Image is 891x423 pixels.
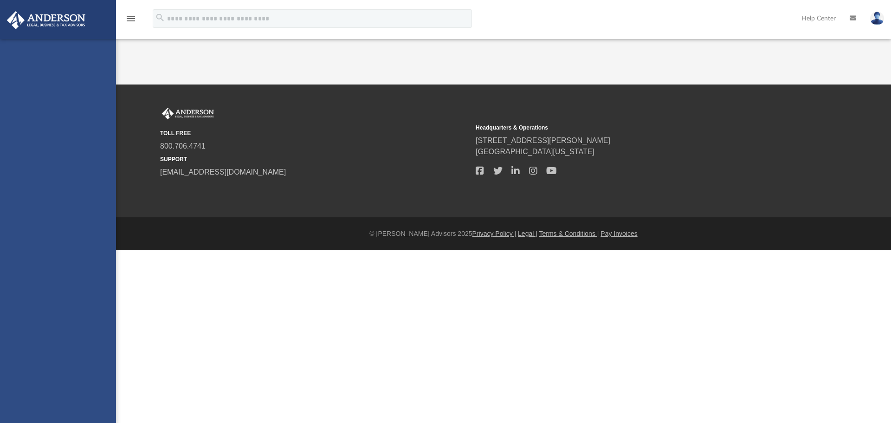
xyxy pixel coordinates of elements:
a: Legal | [518,230,537,237]
a: [GEOGRAPHIC_DATA][US_STATE] [476,148,594,156]
a: Pay Invoices [600,230,637,237]
a: Privacy Policy | [472,230,517,237]
small: TOLL FREE [160,129,469,137]
i: search [155,13,165,23]
a: menu [125,18,136,24]
a: [STREET_ADDRESS][PERSON_NAME] [476,137,610,144]
a: 800.706.4741 [160,142,206,150]
img: Anderson Advisors Platinum Portal [160,108,216,120]
i: menu [125,13,136,24]
img: Anderson Advisors Platinum Portal [4,11,88,29]
small: SUPPORT [160,155,469,163]
img: User Pic [870,12,884,25]
a: [EMAIL_ADDRESS][DOMAIN_NAME] [160,168,286,176]
small: Headquarters & Operations [476,124,785,132]
a: Terms & Conditions | [539,230,599,237]
div: © [PERSON_NAME] Advisors 2025 [116,229,891,239]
